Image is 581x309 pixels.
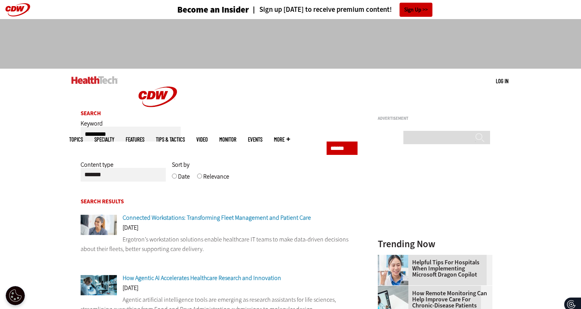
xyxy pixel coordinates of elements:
label: Content type [81,161,113,174]
a: Become an Insider [149,5,249,14]
label: Date [178,172,190,186]
h3: Become an Insider [177,5,249,14]
h3: Trending Now [378,239,492,249]
a: Log in [496,77,508,84]
a: Doctor using phone to dictate to tablet [378,255,412,261]
a: Events [248,137,262,142]
img: Doctor using phone to dictate to tablet [378,255,408,285]
div: User menu [496,77,508,85]
iframe: advertisement [152,27,430,61]
a: How Agentic AI Accelerates Healthcare Research and Innovation [123,274,281,282]
a: Video [196,137,208,142]
span: Specialty [94,137,114,142]
iframe: advertisement [378,124,492,219]
label: Relevance [203,172,229,186]
a: Features [126,137,144,142]
button: Open Preferences [6,286,25,305]
a: MonITor [219,137,236,142]
a: Sign Up [400,3,432,17]
img: nurse smiling at patient [81,215,117,235]
span: Sort by [172,161,189,169]
a: Tips & Tactics [156,137,185,142]
a: Sign up [DATE] to receive premium content! [249,6,392,13]
a: How Remote Monitoring Can Help Improve Care for Chronic-Disease Patients [378,290,488,309]
img: scientist looks through microscope in lab [81,275,117,295]
span: Topics [69,137,83,142]
h2: Search Results [81,199,358,204]
a: Patient speaking with doctor [378,286,412,292]
img: Home [129,69,186,125]
p: Ergotron’s workstation solutions enable healthcare IT teams to make data-driven decisions about t... [81,235,358,254]
span: More [274,137,290,142]
a: CDW [129,119,186,127]
div: [DATE] [81,285,358,295]
a: Helpful Tips for Hospitals When Implementing Microsoft Dragon Copilot [378,259,488,278]
div: Cookie Settings [6,286,25,305]
div: [DATE] [81,225,358,235]
a: Connected Workstations: Transforming Fleet Management and Patient Care [123,214,311,222]
img: Home [71,76,118,84]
